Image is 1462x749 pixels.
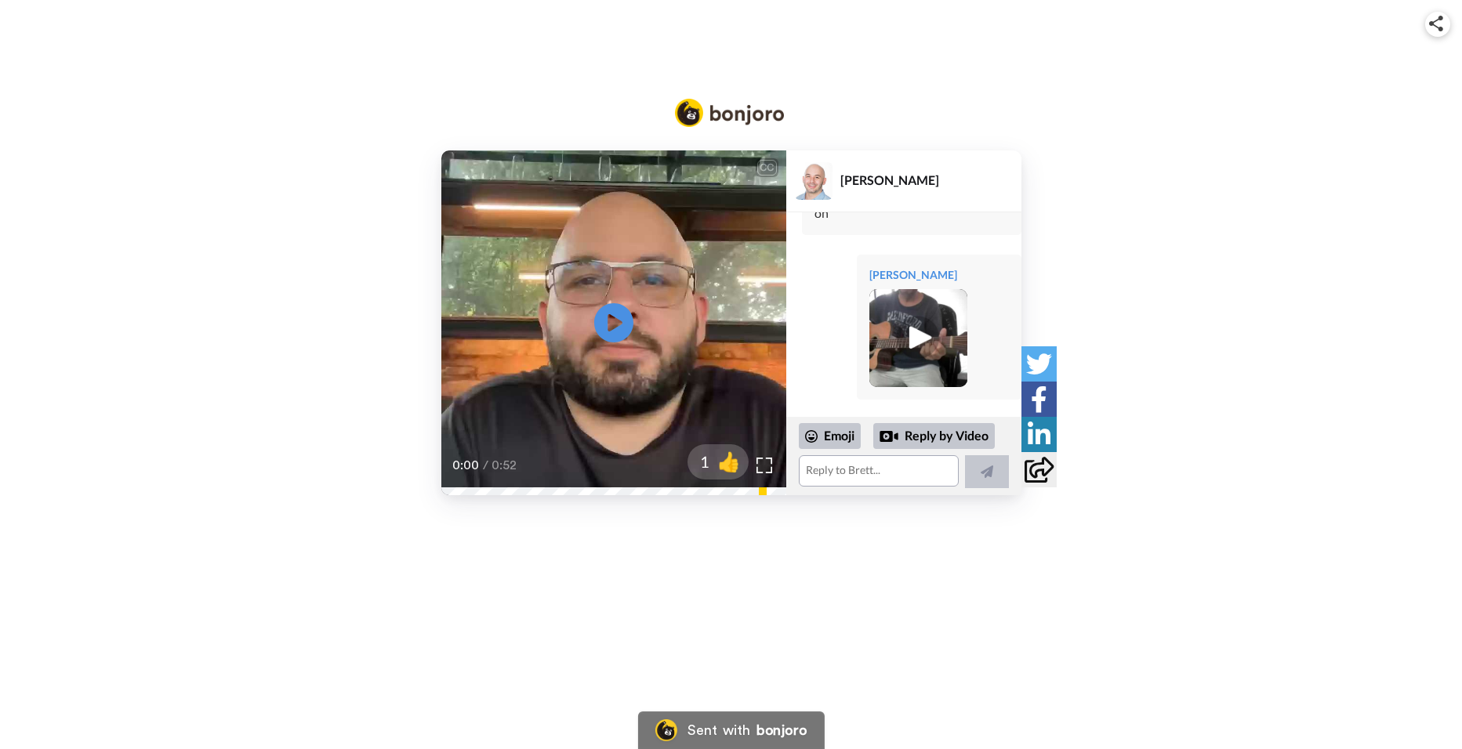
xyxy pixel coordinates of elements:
button: 1👍 [687,444,749,479]
img: ic_play_thick.png [897,317,940,360]
div: Reply by Video [880,427,898,446]
div: Reply by Video [873,423,995,450]
div: [PERSON_NAME] [840,172,1021,187]
span: 0:52 [492,456,519,475]
div: CC [757,160,777,175]
span: 0:00 [452,456,480,475]
img: Full screen [756,458,772,473]
span: 👍 [709,449,749,474]
div: [PERSON_NAME] [869,267,1009,283]
img: Bonjoro Logo [675,99,785,127]
span: / [483,456,488,475]
img: ic_share.svg [1429,16,1443,31]
img: Profile Image [795,162,833,200]
span: 1 [687,450,709,472]
div: Emoji [799,423,861,448]
img: f3583c26-6d25-42c7-b936-62538390c851-thumb.jpg [869,289,967,387]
